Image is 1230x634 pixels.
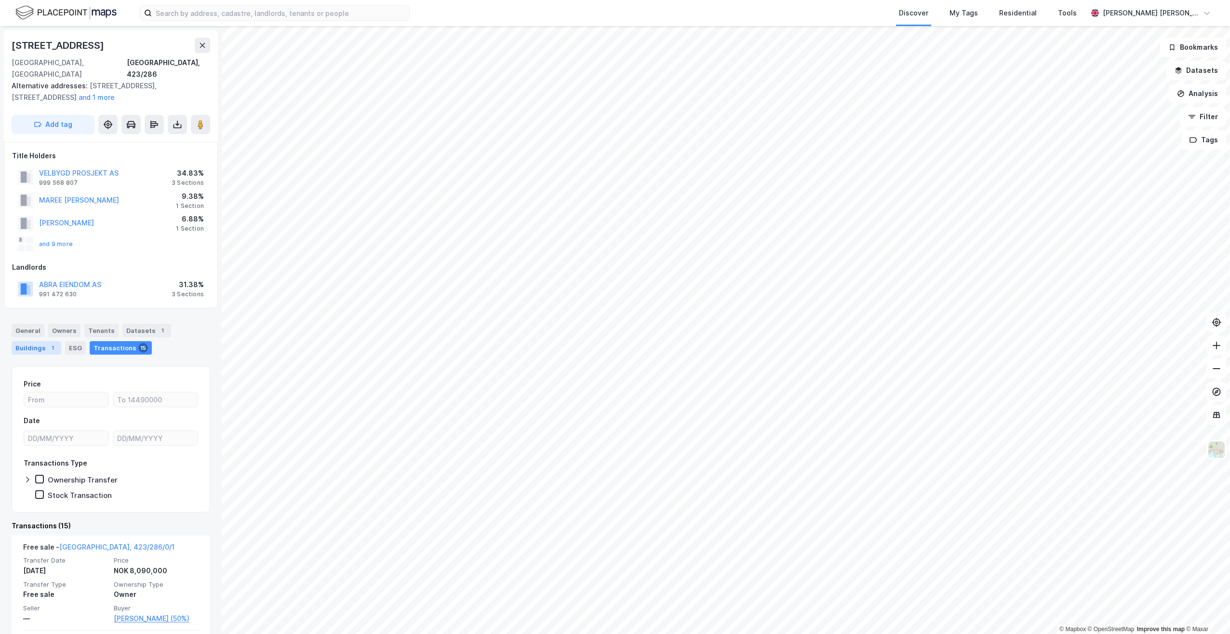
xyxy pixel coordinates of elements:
[172,279,204,290] div: 31.38%
[1088,626,1135,633] a: OpenStreetMap
[39,179,78,187] div: 999 568 807
[999,7,1037,19] div: Residential
[39,290,77,298] div: 991 472 630
[899,7,928,19] div: Discover
[12,57,127,80] div: [GEOGRAPHIC_DATA], [GEOGRAPHIC_DATA]
[1166,61,1226,80] button: Datasets
[172,179,204,187] div: 3 Sections
[12,520,210,532] div: Transactions (15)
[48,343,57,353] div: 1
[1160,38,1226,57] button: Bookmarks
[138,343,148,353] div: 15
[113,392,198,407] input: To 14490000
[176,213,204,225] div: 6.88%
[1169,84,1226,103] button: Analysis
[172,290,204,298] div: 3 Sections
[48,475,118,484] div: Ownership Transfer
[114,589,199,600] div: Owner
[1207,441,1226,459] img: Z
[23,556,108,565] span: Transfer Date
[158,326,167,335] div: 1
[12,150,210,162] div: Title Holders
[12,80,202,103] div: [STREET_ADDRESS], [STREET_ADDRESS]
[114,604,199,612] span: Buyer
[59,543,174,551] a: [GEOGRAPHIC_DATA], 423/286/0/1
[24,431,108,445] input: DD/MM/YYYY
[90,341,152,355] div: Transactions
[24,415,40,427] div: Date
[12,38,106,53] div: [STREET_ADDRESS]
[1137,626,1185,633] a: Improve this map
[23,589,108,600] div: Free sale
[24,392,108,407] input: From
[172,167,204,179] div: 34.83%
[114,565,199,577] div: NOK 8,090,000
[1059,626,1086,633] a: Mapbox
[48,324,80,337] div: Owners
[114,556,199,565] span: Price
[12,324,44,337] div: General
[1181,130,1226,150] button: Tags
[114,580,199,589] span: Ownership Type
[12,341,61,355] div: Buildings
[1180,107,1226,126] button: Filter
[23,580,108,589] span: Transfer Type
[12,262,210,273] div: Landlords
[23,541,174,557] div: Free sale -
[24,378,41,390] div: Price
[113,431,198,445] input: DD/MM/YYYY
[12,82,90,90] span: Alternative addresses:
[1058,7,1077,19] div: Tools
[122,324,171,337] div: Datasets
[176,202,204,210] div: 1 Section
[114,613,199,624] a: [PERSON_NAME] (50%)
[23,604,108,612] span: Seller
[15,4,117,21] img: logo.f888ab2527a4732fd821a326f86c7f29.svg
[48,491,112,500] div: Stock Transaction
[65,341,86,355] div: ESG
[1103,7,1199,19] div: [PERSON_NAME] [PERSON_NAME]
[12,115,94,134] button: Add tag
[84,324,119,337] div: Tenants
[23,565,108,577] div: [DATE]
[24,457,87,469] div: Transactions Type
[176,225,204,233] div: 1 Section
[1182,588,1230,634] iframe: Chat Widget
[176,191,204,202] div: 9.38%
[127,57,210,80] div: [GEOGRAPHIC_DATA], 423/286
[23,613,108,624] div: —
[949,7,978,19] div: My Tags
[152,6,409,20] input: Search by address, cadastre, landlords, tenants or people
